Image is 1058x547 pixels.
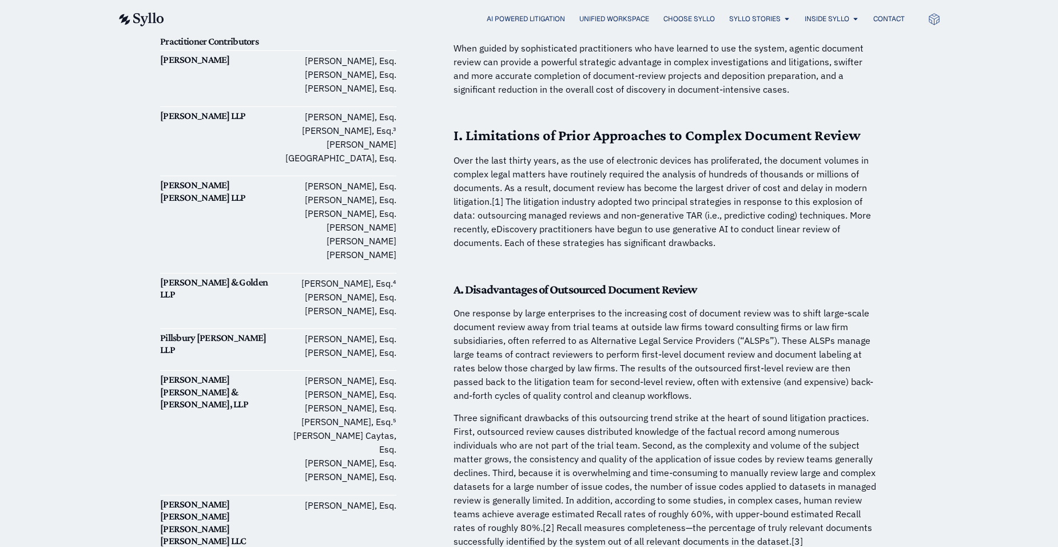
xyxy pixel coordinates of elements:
img: syllo [117,13,164,26]
h6: [PERSON_NAME] [PERSON_NAME] & [PERSON_NAME], LLP [160,374,278,411]
p: [PERSON_NAME], Esq. [PERSON_NAME], Esq. [PERSON_NAME], Esq. [PERSON_NAME], Esq.⁵ [PERSON_NAME] Ca... [278,374,396,483]
a: Unified Workspace [579,14,649,24]
p: [PERSON_NAME], Esq. [PERSON_NAME], Esq.³ [PERSON_NAME][GEOGRAPHIC_DATA], Esq. [278,110,396,165]
p: [PERSON_NAME], Esq.⁴ [PERSON_NAME], Esq. [PERSON_NAME], Esq. [278,276,396,318]
strong: A. Disadvantages of Outsourced Document Review [454,282,697,296]
p: When guided by sophisticated practitioners who have learned to use the system, agentic document r... [454,41,877,96]
p: [PERSON_NAME], Esq. [PERSON_NAME], Esq. [PERSON_NAME], Esq. [PERSON_NAME] [PERSON_NAME] [PERSON_N... [278,179,396,261]
h6: [PERSON_NAME] [PERSON_NAME] LLP [160,179,278,204]
strong: I. Limitations of Prior Approaches to Complex Document Review [454,127,861,144]
h6: Practitioner Contributors [160,35,278,48]
a: Contact [873,14,905,24]
p: [PERSON_NAME], Esq. [278,498,396,512]
h6: [PERSON_NAME] [160,54,278,66]
a: Choose Syllo [663,14,715,24]
h6: [PERSON_NAME] & Golden LLP [160,276,278,301]
a: Inside Syllo [805,14,849,24]
div: Menu Toggle [187,14,905,25]
p: [PERSON_NAME], Esq. [PERSON_NAME], Esq. [PERSON_NAME], Esq. [278,54,396,95]
h6: Pillsbury [PERSON_NAME] LLP [160,332,278,356]
h6: [PERSON_NAME] LLP [160,110,278,122]
a: AI Powered Litigation [487,14,565,24]
nav: Menu [187,14,905,25]
p: Over the last thirty years, as the use of electronic devices has proliferated, the document volum... [454,153,877,249]
p: [PERSON_NAME], Esq. [PERSON_NAME], Esq. [278,332,396,359]
a: Syllo Stories [729,14,781,24]
p: One response by large enterprises to the increasing cost of document review was to shift large-sc... [454,306,877,402]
